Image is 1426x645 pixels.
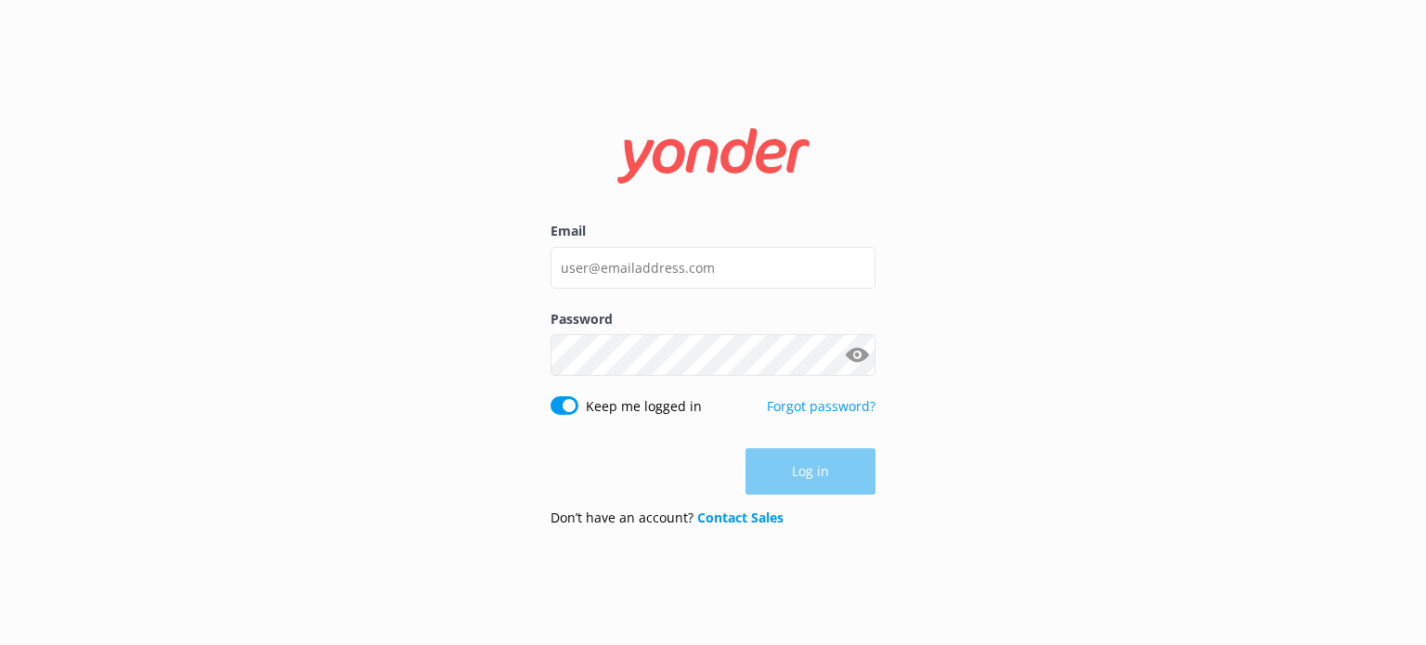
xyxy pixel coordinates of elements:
[551,221,875,241] label: Email
[551,309,875,329] label: Password
[838,337,875,374] button: Show password
[697,509,784,526] a: Contact Sales
[551,508,784,528] p: Don’t have an account?
[767,397,875,415] a: Forgot password?
[586,396,702,417] label: Keep me logged in
[551,247,875,289] input: user@emailaddress.com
